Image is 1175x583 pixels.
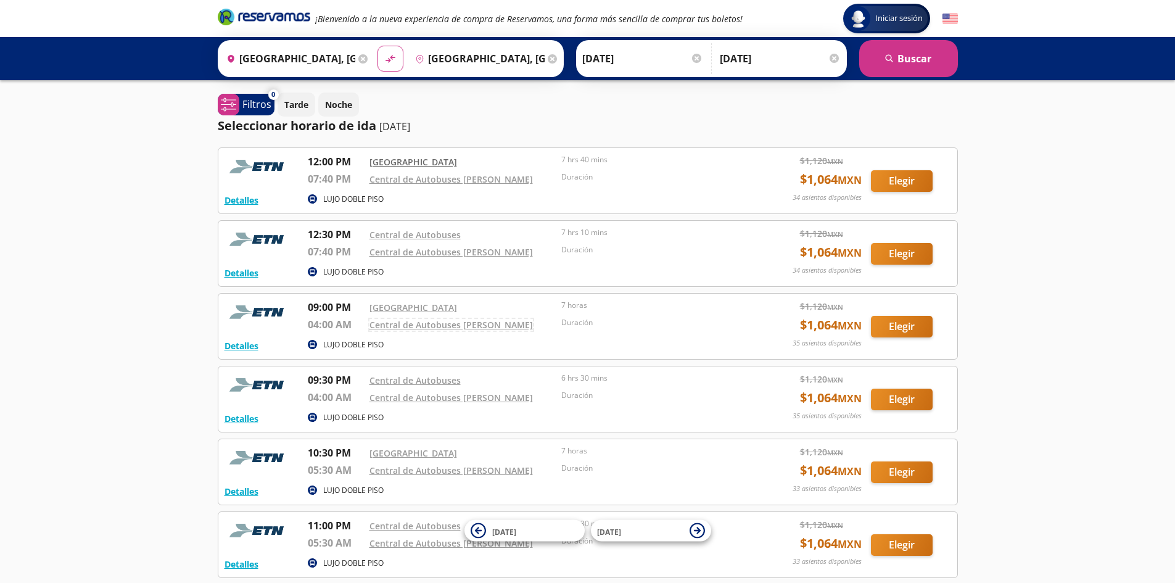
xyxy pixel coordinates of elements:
[308,227,363,242] p: 12:30 PM
[464,520,585,542] button: [DATE]
[308,463,363,478] p: 05:30 AM
[323,412,384,423] p: LUJO DOBLE PISO
[838,246,862,260] small: MXN
[582,43,703,74] input: Elegir Fecha
[225,194,258,207] button: Detalles
[827,448,843,457] small: MXN
[800,445,843,458] span: $ 1,120
[284,98,308,111] p: Tarde
[315,13,743,25] em: ¡Bienvenido a la nueva experiencia de compra de Reservamos, una forma más sencilla de comprar tus...
[800,461,862,480] span: $ 1,064
[308,390,363,405] p: 04:00 AM
[561,172,748,183] p: Duración
[800,373,843,386] span: $ 1,120
[225,485,258,498] button: Detalles
[561,463,748,474] p: Duración
[218,7,310,26] i: Brand Logo
[871,461,933,483] button: Elegir
[871,243,933,265] button: Elegir
[278,93,315,117] button: Tarde
[720,43,841,74] input: Opcional
[323,485,384,496] p: LUJO DOBLE PISO
[870,12,928,25] span: Iniciar sesión
[800,243,862,262] span: $ 1,064
[225,267,258,279] button: Detalles
[827,375,843,384] small: MXN
[597,526,621,537] span: [DATE]
[838,173,862,187] small: MXN
[871,170,933,192] button: Elegir
[308,535,363,550] p: 05:30 AM
[369,173,533,185] a: Central de Autobuses [PERSON_NAME]
[225,518,292,543] img: RESERVAMOS
[793,411,862,421] p: 35 asientos disponibles
[308,244,363,259] p: 07:40 PM
[827,302,843,312] small: MXN
[225,154,292,179] img: RESERVAMOS
[838,319,862,333] small: MXN
[561,317,748,328] p: Duración
[225,300,292,325] img: RESERVAMOS
[410,43,545,74] input: Buscar Destino
[561,227,748,238] p: 7 hrs 10 mins
[308,317,363,332] p: 04:00 AM
[218,7,310,30] a: Brand Logo
[793,338,862,349] p: 35 asientos disponibles
[323,194,384,205] p: LUJO DOBLE PISO
[379,119,410,134] p: [DATE]
[369,520,461,532] a: Central de Autobuses
[838,465,862,478] small: MXN
[827,229,843,239] small: MXN
[369,465,533,476] a: Central de Autobuses [PERSON_NAME]
[871,389,933,410] button: Elegir
[800,518,843,531] span: $ 1,120
[800,154,843,167] span: $ 1,120
[308,300,363,315] p: 09:00 PM
[859,40,958,77] button: Buscar
[561,518,748,529] p: 6 hrs 30 mins
[793,265,862,276] p: 34 asientos disponibles
[369,302,457,313] a: [GEOGRAPHIC_DATA]
[561,373,748,384] p: 6 hrs 30 mins
[318,93,359,117] button: Noche
[800,300,843,313] span: $ 1,120
[800,389,862,407] span: $ 1,064
[800,316,862,334] span: $ 1,064
[561,154,748,165] p: 7 hrs 40 mins
[800,227,843,240] span: $ 1,120
[308,373,363,387] p: 09:30 PM
[242,97,271,112] p: Filtros
[323,558,384,569] p: LUJO DOBLE PISO
[369,319,533,331] a: Central de Autobuses [PERSON_NAME]
[369,374,461,386] a: Central de Autobuses
[369,537,533,549] a: Central de Autobuses [PERSON_NAME]
[800,534,862,553] span: $ 1,064
[369,447,457,459] a: [GEOGRAPHIC_DATA]
[218,117,376,135] p: Seleccionar horario de ida
[561,244,748,255] p: Duración
[369,392,533,403] a: Central de Autobuses [PERSON_NAME]
[942,11,958,27] button: English
[827,521,843,530] small: MXN
[225,412,258,425] button: Detalles
[308,154,363,169] p: 12:00 PM
[369,229,461,241] a: Central de Autobuses
[325,98,352,111] p: Noche
[793,556,862,567] p: 33 asientos disponibles
[308,172,363,186] p: 07:40 PM
[838,392,862,405] small: MXN
[793,484,862,494] p: 33 asientos disponibles
[323,339,384,350] p: LUJO DOBLE PISO
[591,520,711,542] button: [DATE]
[369,246,533,258] a: Central de Autobuses [PERSON_NAME]
[561,390,748,401] p: Duración
[871,534,933,556] button: Elegir
[800,170,862,189] span: $ 1,064
[225,373,292,397] img: RESERVAMOS
[225,339,258,352] button: Detalles
[838,537,862,551] small: MXN
[827,157,843,166] small: MXN
[308,445,363,460] p: 10:30 PM
[369,156,457,168] a: [GEOGRAPHIC_DATA]
[492,526,516,537] span: [DATE]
